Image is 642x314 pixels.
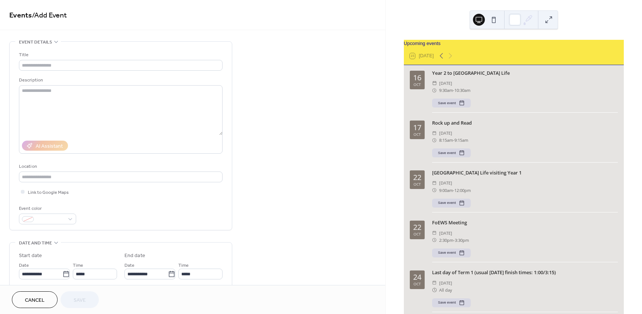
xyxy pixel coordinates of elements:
div: ​ [432,230,437,237]
span: - [453,187,454,194]
span: [DATE] [439,279,452,286]
span: Time [73,262,83,269]
div: ​ [432,286,437,294]
div: 24 [413,273,421,281]
div: End date [124,252,145,260]
span: [DATE] [439,129,452,137]
div: ​ [432,137,437,144]
span: Event details [19,38,52,46]
div: Oct [414,232,421,236]
div: FoEWS Meeting [432,219,618,226]
span: 10:30am [454,87,470,94]
span: 9:00am [439,187,453,194]
span: [DATE] [439,179,452,186]
div: 22 [413,174,421,181]
button: Save event [432,298,471,307]
div: Oct [414,132,421,136]
div: Last day of Term 1 (usual [DATE] finish times: 1:00/3:15) [432,269,618,276]
button: Save event [432,99,471,108]
span: 9:30am [439,87,453,94]
span: Date [124,262,134,269]
button: Save event [432,148,471,157]
div: ​ [432,187,437,194]
span: 9:15am [454,137,468,144]
div: Oct [414,282,421,286]
div: Year 2 to [GEOGRAPHIC_DATA] Life [432,70,618,77]
div: 17 [413,124,421,131]
span: / Add Event [32,8,67,23]
div: Start date [19,252,42,260]
span: Date [19,262,29,269]
div: Description [19,76,221,84]
div: ​ [432,179,437,186]
div: Location [19,163,221,170]
div: [GEOGRAPHIC_DATA] Life visiting Year 1 [432,169,618,176]
span: 12:00pm [454,187,471,194]
span: - [453,137,454,144]
span: - [453,87,454,94]
div: ​ [432,80,437,87]
button: Cancel [12,291,58,308]
span: Time [178,262,189,269]
span: 8:15am [439,137,453,144]
div: Upcoming events [404,40,624,47]
div: 22 [413,224,421,231]
div: Event color [19,205,75,212]
span: [DATE] [439,80,452,87]
span: All day [439,286,452,294]
span: Link to Google Maps [28,189,69,196]
div: Rock up and Read [432,119,618,126]
div: ​ [432,237,437,244]
span: 3:30pm [455,237,469,244]
button: Save event [432,199,471,208]
div: Title [19,51,221,59]
button: Save event [432,249,471,257]
span: Date and time [19,239,52,247]
span: Cancel [25,297,45,304]
div: ​ [432,87,437,94]
span: 2:30pm [439,237,453,244]
div: Oct [414,182,421,186]
div: 16 [413,74,421,81]
a: Events [9,8,32,23]
span: [DATE] [439,230,452,237]
div: Oct [414,83,421,86]
div: ​ [432,279,437,286]
span: - [453,237,455,244]
div: ​ [432,129,437,137]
